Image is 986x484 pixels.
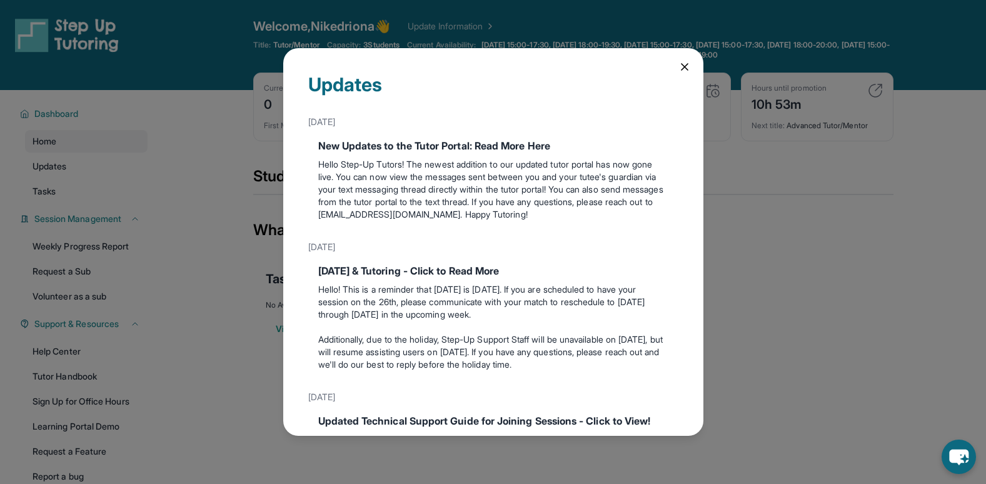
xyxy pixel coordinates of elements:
div: New Updates to the Tutor Portal: Read More Here [318,138,668,153]
span: Hi Step Up Tutors! [318,434,391,445]
div: Updated Technical Support Guide for Joining Sessions - Click to View! [318,413,668,428]
p: Additionally, due to the holiday, Step-Up Support Staff will be unavailable on [DATE], but will r... [318,333,668,371]
div: Updates [308,73,678,111]
button: chat-button [942,440,976,474]
div: [DATE] [308,386,678,408]
p: Hello Step-Up Tutors! The newest addition to our updated tutor portal has now gone live. You can ... [318,158,668,221]
div: [DATE] [308,236,678,258]
div: [DATE] [308,111,678,133]
div: [DATE] & Tutoring - Click to Read More [318,263,668,278]
p: Hello! This is a reminder that [DATE] is [DATE]. If you are scheduled to have your session on the... [318,283,668,321]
